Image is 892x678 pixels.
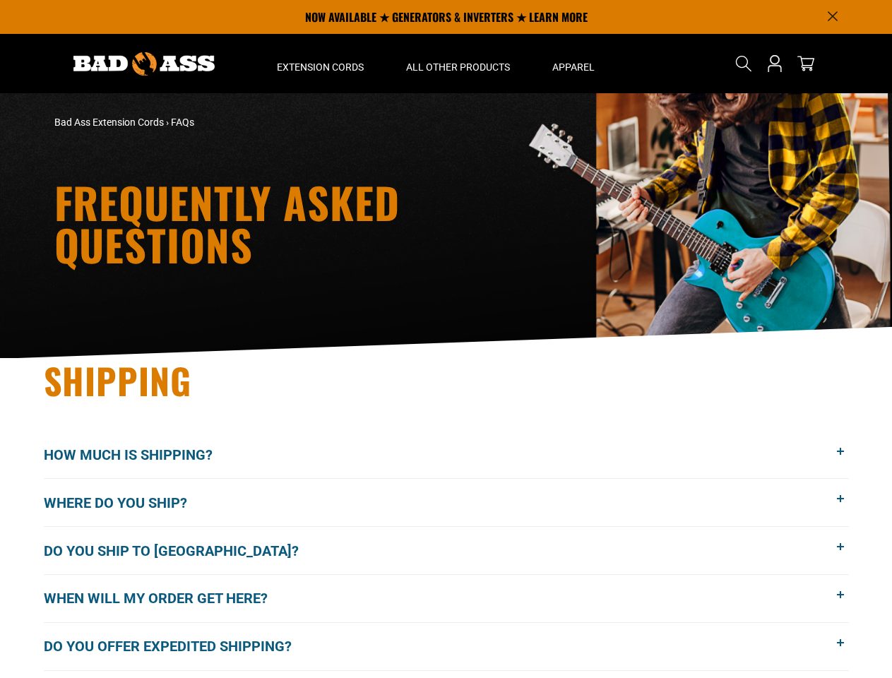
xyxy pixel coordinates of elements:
[54,117,164,128] a: Bad Ass Extension Cords
[277,61,364,73] span: Extension Cords
[44,636,313,657] span: Do you offer expedited shipping?
[44,479,849,526] button: Where do you ship?
[44,432,849,479] button: How much is shipping?
[44,623,849,670] button: Do you offer expedited shipping?
[44,588,289,609] span: When will my order get here?
[552,61,595,73] span: Apparel
[385,34,531,93] summary: All Other Products
[256,34,385,93] summary: Extension Cords
[44,540,320,561] span: Do you ship to [GEOGRAPHIC_DATA]?
[732,52,755,75] summary: Search
[171,117,194,128] span: FAQs
[44,444,234,465] span: How much is shipping?
[166,117,169,128] span: ›
[406,61,510,73] span: All Other Products
[54,115,570,130] nav: breadcrumbs
[44,354,192,406] span: Shipping
[44,527,849,574] button: Do you ship to [GEOGRAPHIC_DATA]?
[531,34,616,93] summary: Apparel
[73,52,215,76] img: Bad Ass Extension Cords
[44,492,208,513] span: Where do you ship?
[44,575,849,622] button: When will my order get here?
[54,181,570,266] h1: Frequently Asked Questions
